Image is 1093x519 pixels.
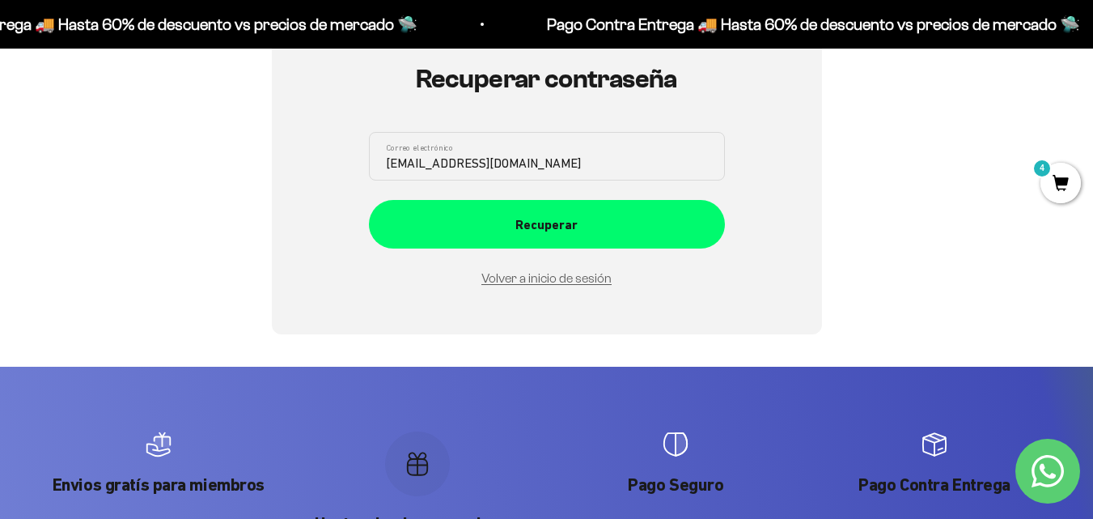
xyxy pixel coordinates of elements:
p: Pago Contra Entrega [815,474,1054,497]
mark: 4 [1032,159,1052,178]
p: Pago Seguro [557,474,796,497]
h1: Recuperar contraseña [369,65,725,93]
button: Recuperar [369,200,725,249]
div: Recuperar [401,215,693,236]
a: 4 [1040,176,1081,194]
p: Envios gratís para miembros [39,474,278,497]
a: Volver a inicio de sesión [481,271,612,285]
p: Pago Contra Entrega 🚚 Hasta 60% de descuento vs precios de mercado 🛸 [454,11,987,37]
